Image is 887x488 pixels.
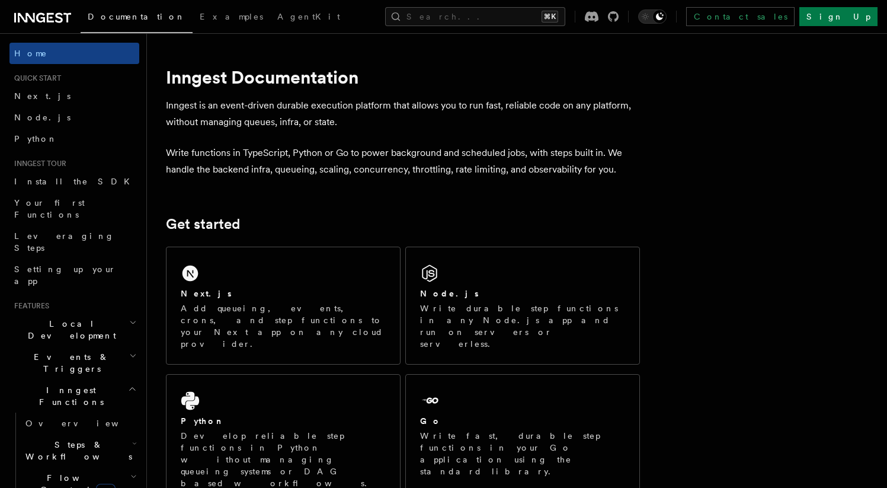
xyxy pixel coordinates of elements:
span: Examples [200,12,263,21]
kbd: ⌘K [542,11,558,23]
a: Leveraging Steps [9,225,139,259]
a: Sign Up [799,7,878,26]
p: Add queueing, events, crons, and step functions to your Next app on any cloud provider. [181,302,386,350]
button: Toggle dark mode [638,9,667,24]
a: AgentKit [270,4,347,32]
span: Next.js [14,91,71,101]
span: Python [14,134,57,143]
span: Setting up your app [14,264,116,286]
span: Install the SDK [14,177,137,186]
a: Node.js [9,107,139,128]
span: Node.js [14,113,71,122]
button: Search...⌘K [385,7,565,26]
span: Leveraging Steps [14,231,114,253]
a: Contact sales [686,7,795,26]
a: Python [9,128,139,149]
a: Node.jsWrite durable step functions in any Node.js app and run on servers or serverless. [405,247,640,365]
span: Quick start [9,74,61,83]
span: Home [14,47,47,59]
p: Write functions in TypeScript, Python or Go to power background and scheduled jobs, with steps bu... [166,145,640,178]
span: Documentation [88,12,185,21]
span: Local Development [9,318,129,342]
h2: Node.js [420,288,479,299]
a: Next.jsAdd queueing, events, crons, and step functions to your Next app on any cloud provider. [166,247,401,365]
button: Local Development [9,313,139,346]
p: Inngest is an event-driven durable execution platform that allows you to run fast, reliable code ... [166,97,640,130]
span: Features [9,301,49,311]
span: Inngest tour [9,159,66,168]
a: Get started [166,216,240,232]
p: Write durable step functions in any Node.js app and run on servers or serverless. [420,302,625,350]
span: AgentKit [277,12,340,21]
span: Your first Functions [14,198,85,219]
span: Events & Triggers [9,351,129,375]
a: Install the SDK [9,171,139,192]
button: Steps & Workflows [21,434,139,467]
a: Setting up your app [9,259,139,292]
h1: Inngest Documentation [166,66,640,88]
p: Write fast, durable step functions in your Go application using the standard library. [420,430,625,477]
a: Examples [193,4,270,32]
span: Inngest Functions [9,384,128,408]
a: Next.js [9,85,139,107]
a: Your first Functions [9,192,139,225]
h2: Next.js [181,288,232,299]
button: Inngest Functions [9,379,139,413]
h2: Go [420,415,441,427]
a: Overview [21,413,139,434]
span: Steps & Workflows [21,439,132,463]
button: Events & Triggers [9,346,139,379]
a: Home [9,43,139,64]
a: Documentation [81,4,193,33]
span: Overview [25,419,148,428]
h2: Python [181,415,225,427]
